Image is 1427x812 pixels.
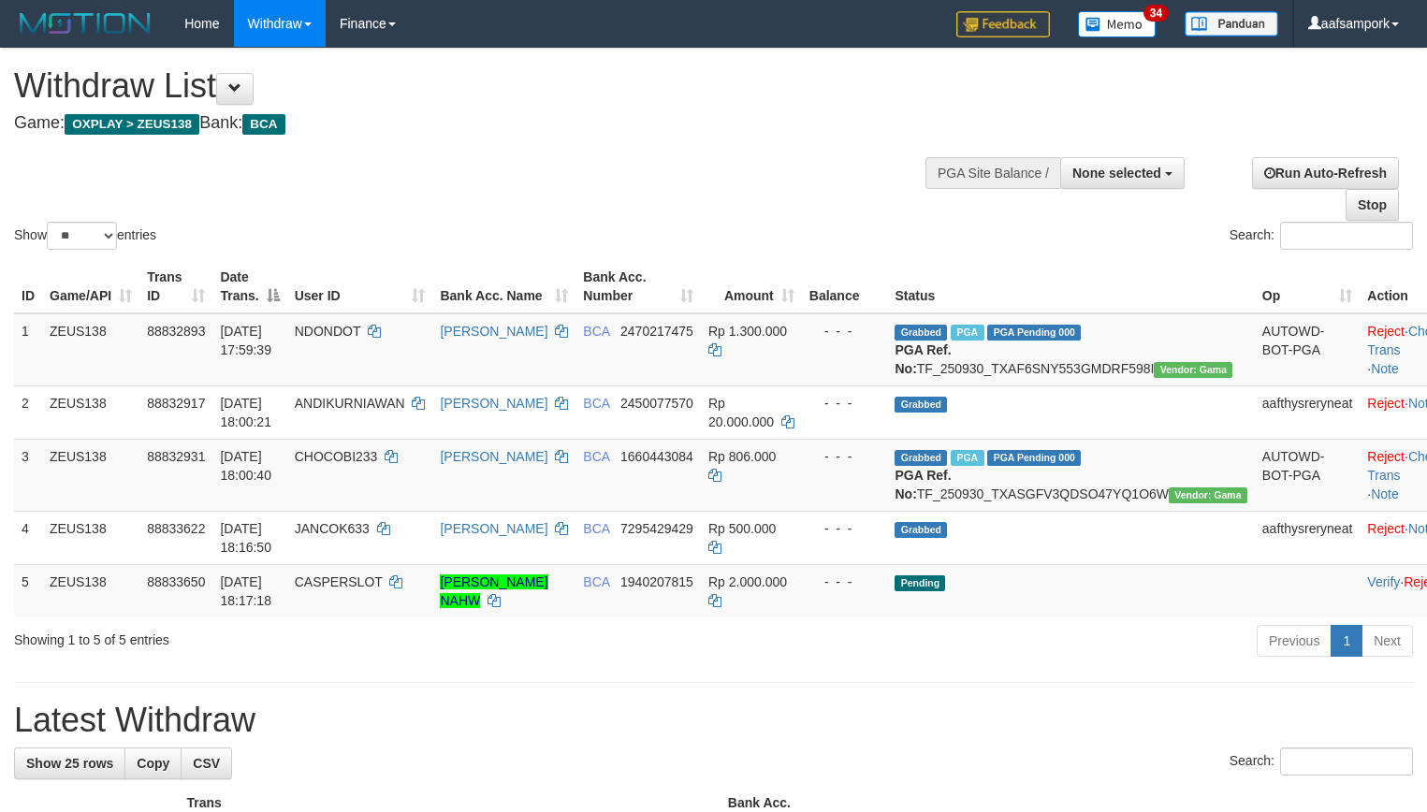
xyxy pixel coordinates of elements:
span: 88832893 [147,324,205,339]
span: NDONDOT [295,324,361,339]
th: Amount: activate to sort column ascending [701,260,802,313]
a: [PERSON_NAME] NAHW [440,574,547,608]
span: BCA [583,449,609,464]
div: - - - [809,519,881,538]
button: None selected [1060,157,1185,189]
span: Copy 2470217475 to clipboard [620,324,693,339]
span: Show 25 rows [26,756,113,771]
b: PGA Ref. No: [895,342,951,376]
h1: Withdraw List [14,67,933,105]
th: Game/API: activate to sort column ascending [42,260,139,313]
input: Search: [1280,222,1413,250]
span: BCA [583,574,609,589]
span: BCA [242,114,284,135]
a: Reject [1367,396,1405,411]
span: Rp 500.000 [708,521,776,536]
span: ANDIKURNIAWAN [295,396,405,411]
td: TF_250930_TXAF6SNY553GMDRF598I [887,313,1254,386]
a: Previous [1257,625,1332,657]
th: User ID: activate to sort column ascending [287,260,433,313]
span: OXPLAY > ZEUS138 [65,114,199,135]
td: ZEUS138 [42,564,139,617]
span: 34 [1143,5,1169,22]
b: PGA Ref. No: [895,468,951,501]
td: ZEUS138 [42,313,139,386]
img: Feedback.jpg [956,11,1050,37]
span: Grabbed [895,397,947,413]
span: PGA Pending [987,450,1081,466]
span: Copy 1940207815 to clipboard [620,574,693,589]
a: [PERSON_NAME] [440,521,547,536]
td: aafthysreryneat [1255,385,1361,439]
a: Reject [1367,324,1405,339]
a: [PERSON_NAME] [440,449,547,464]
span: Rp 20.000.000 [708,396,774,429]
a: [PERSON_NAME] [440,324,547,339]
div: - - - [809,573,881,591]
span: [DATE] 18:17:18 [220,574,271,608]
td: TF_250930_TXASGFV3QDSO47YQ1O6W [887,439,1254,511]
span: Copy 1660443084 to clipboard [620,449,693,464]
select: Showentries [47,222,117,250]
td: aafthysreryneat [1255,511,1361,564]
label: Show entries [14,222,156,250]
span: BCA [583,521,609,536]
div: - - - [809,322,881,341]
a: Run Auto-Refresh [1252,157,1399,189]
a: CSV [181,747,232,779]
th: Trans ID: activate to sort column ascending [139,260,212,313]
span: Vendor URL: https://trx31.1velocity.biz [1169,487,1247,503]
td: 4 [14,511,42,564]
span: Grabbed [895,325,947,341]
img: MOTION_logo.png [14,9,156,37]
td: ZEUS138 [42,511,139,564]
div: - - - [809,447,881,466]
a: [PERSON_NAME] [440,396,547,411]
span: JANCOK633 [295,521,370,536]
span: [DATE] 18:00:40 [220,449,271,483]
span: Marked by aafsolysreylen [951,450,983,466]
th: Bank Acc. Number: activate to sort column ascending [575,260,701,313]
span: 88833622 [147,521,205,536]
span: Copy 7295429429 to clipboard [620,521,693,536]
a: Reject [1367,521,1405,536]
span: CHOCOBI233 [295,449,378,464]
span: [DATE] 18:00:21 [220,396,271,429]
h4: Game: Bank: [14,114,933,133]
th: Date Trans.: activate to sort column descending [212,260,286,313]
a: Copy [124,747,182,779]
h1: Latest Withdraw [14,702,1413,739]
span: Pending [895,575,945,591]
span: BCA [583,396,609,411]
span: Rp 2.000.000 [708,574,787,589]
a: Note [1371,486,1399,501]
div: PGA Site Balance / [925,157,1060,189]
span: Marked by aafsolysreylen [951,325,983,341]
img: panduan.png [1185,11,1278,36]
label: Search: [1230,222,1413,250]
span: 88832917 [147,396,205,411]
th: Balance [802,260,888,313]
td: 5 [14,564,42,617]
span: Vendor URL: https://trx31.1velocity.biz [1154,362,1232,378]
a: Verify [1367,574,1400,589]
span: Grabbed [895,450,947,466]
div: - - - [809,394,881,413]
td: 1 [14,313,42,386]
a: Reject [1367,449,1405,464]
span: CASPERSLOT [295,574,383,589]
a: Stop [1346,189,1399,221]
a: Note [1371,361,1399,376]
input: Search: [1280,747,1413,776]
span: BCA [583,324,609,339]
th: Status [887,260,1254,313]
th: Bank Acc. Name: activate to sort column ascending [432,260,575,313]
td: ZEUS138 [42,439,139,511]
span: [DATE] 18:16:50 [220,521,271,555]
td: 3 [14,439,42,511]
td: 2 [14,385,42,439]
label: Search: [1230,747,1413,776]
img: Button%20Memo.svg [1078,11,1157,37]
span: None selected [1072,166,1161,181]
span: PGA Pending [987,325,1081,341]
